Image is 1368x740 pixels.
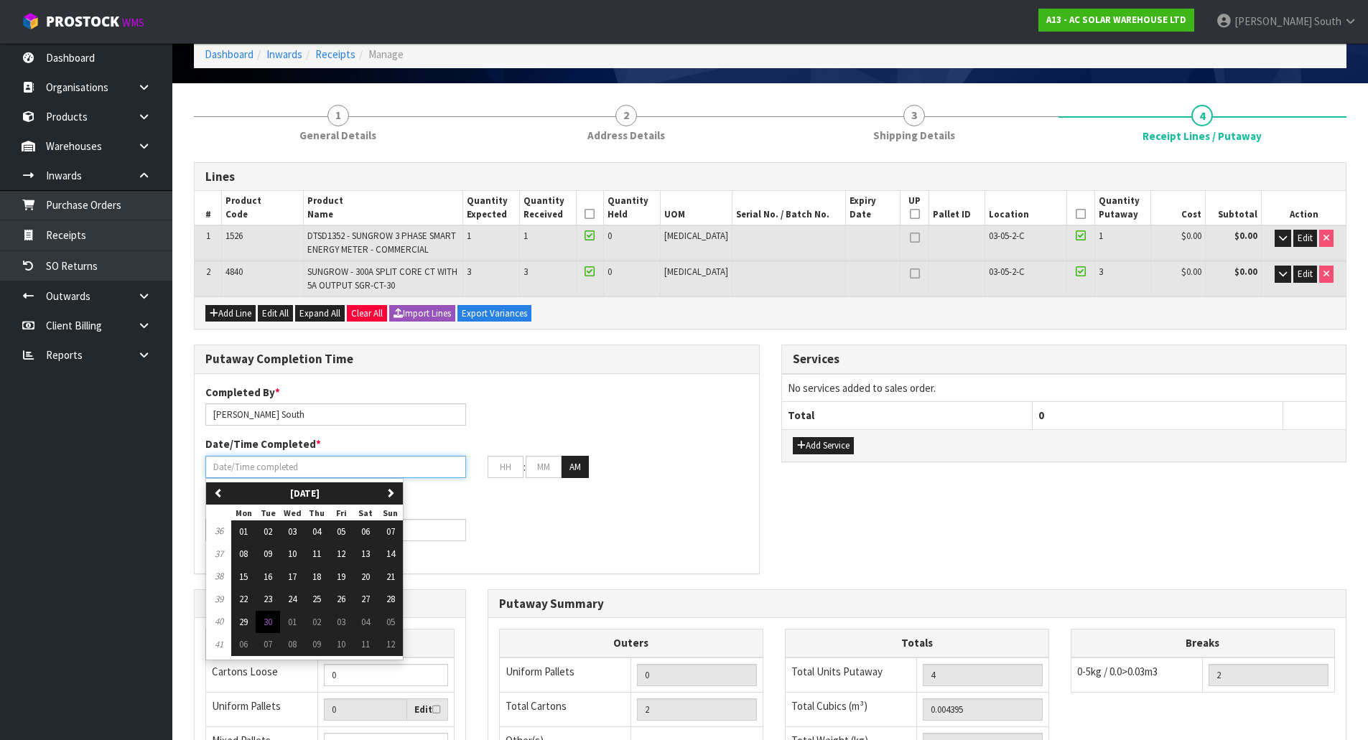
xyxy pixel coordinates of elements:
[329,566,353,589] button: 19
[304,520,329,543] button: 04
[361,548,370,560] span: 13
[280,633,304,656] button: 08
[315,47,355,61] a: Receipts
[299,307,340,319] span: Expand All
[239,571,248,583] span: 15
[324,698,407,721] input: Uniform Pallets
[353,588,378,611] button: 27
[488,456,524,478] input: HH
[386,571,395,583] span: 21
[280,566,304,589] button: 17
[312,571,321,583] span: 18
[1038,408,1044,422] span: 0
[347,305,387,322] button: Clear All
[562,456,589,479] button: AM
[664,266,728,278] span: [MEDICAL_DATA]
[378,543,403,566] button: 14
[312,593,321,605] span: 25
[793,352,1336,366] h3: Services
[1293,230,1317,247] button: Edit
[288,616,297,628] span: 01
[386,616,395,628] span: 05
[264,548,272,560] span: 09
[378,611,403,634] button: 05
[873,128,955,143] span: Shipping Details
[299,128,376,143] span: General Details
[1143,128,1262,144] span: Receipt Lines / Putaway
[1262,191,1346,225] th: Action
[989,266,1025,278] span: 03-05-2-C
[264,616,272,628] span: 30
[215,548,223,560] em: 37
[256,543,280,566] button: 09
[499,657,631,693] td: Uniform Pallets
[386,593,395,605] span: 28
[307,266,457,291] span: SUNGROW - 300A SPLIT CORE CT WITH 5A OUTPUT SGR-CT-30
[353,611,378,634] button: 04
[264,638,272,650] span: 07
[361,525,370,538] span: 06
[378,588,403,611] button: 28
[785,629,1048,657] th: Totals
[337,616,345,628] span: 03
[206,692,318,727] td: Uniform Pallets
[985,191,1067,225] th: Location
[793,437,854,454] button: Add Service
[288,525,297,538] span: 03
[46,12,119,31] span: ProStock
[261,507,276,518] small: Tuesday
[524,266,528,278] span: 3
[215,525,223,537] em: 36
[231,611,256,634] button: 29
[337,638,345,650] span: 10
[1181,230,1201,242] span: $0.00
[615,105,637,126] span: 2
[304,588,329,611] button: 25
[239,616,248,628] span: 29
[463,191,520,225] th: Quantity Expected
[1094,191,1151,225] th: Quantity Putaway
[256,520,280,543] button: 02
[205,47,253,61] a: Dashboard
[195,191,222,225] th: #
[231,543,256,566] button: 08
[368,47,404,61] span: Manage
[637,664,757,686] input: UNIFORM P LINES
[312,525,321,538] span: 04
[280,611,304,634] button: 01
[499,692,631,726] td: Total Cartons
[288,593,297,605] span: 24
[206,230,210,242] span: 1
[386,548,395,560] span: 14
[309,507,325,518] small: Thursday
[524,230,528,242] span: 1
[236,507,252,518] small: Monday
[1234,14,1312,28] span: [PERSON_NAME]
[901,191,929,225] th: UP
[467,266,471,278] span: 3
[312,638,321,650] span: 09
[205,385,280,400] label: Completed By
[304,611,329,634] button: 02
[353,543,378,566] button: 13
[732,191,845,225] th: Serial No. / Batch No.
[215,593,223,605] em: 39
[239,638,248,650] span: 06
[256,633,280,656] button: 07
[1099,230,1103,242] span: 1
[353,520,378,543] button: 06
[231,633,256,656] button: 06
[258,305,293,322] button: Edit All
[295,305,345,322] button: Expand All
[1151,191,1205,225] th: Cost
[499,629,763,657] th: Outers
[205,352,748,366] h3: Putaway Completion Time
[215,638,223,650] em: 41
[785,692,917,726] td: Total Cubics (m³)
[1234,266,1257,278] strong: $0.00
[845,191,900,225] th: Expiry Date
[288,638,297,650] span: 08
[264,571,272,583] span: 16
[324,664,448,686] input: Manual
[519,191,576,225] th: Quantity Received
